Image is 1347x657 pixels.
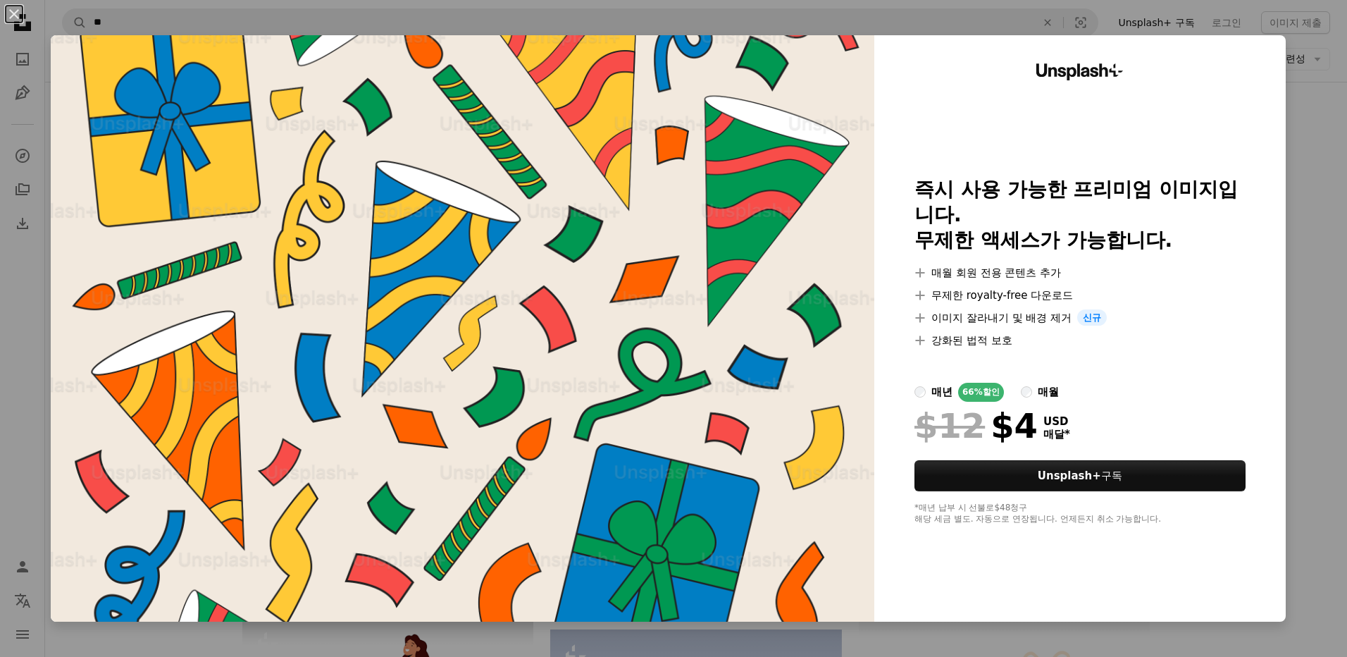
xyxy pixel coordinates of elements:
[914,460,1246,491] button: Unsplash+구독
[1043,415,1070,428] span: USD
[1021,386,1032,398] input: 매월
[914,332,1246,349] li: 강화된 법적 보호
[914,407,985,444] span: $12
[1077,309,1107,326] span: 신규
[1038,469,1101,482] strong: Unsplash+
[914,287,1246,304] li: 무제한 royalty-free 다운로드
[914,264,1246,281] li: 매월 회원 전용 콘텐츠 추가
[914,407,1038,444] div: $4
[931,383,952,400] div: 매년
[914,386,926,398] input: 매년66%할인
[914,177,1246,253] h2: 즉시 사용 가능한 프리미엄 이미지입니다. 무제한 액세스가 가능합니다.
[958,383,1004,402] div: 66% 할인
[914,503,1246,525] div: *매년 납부 시 선불로 $48 청구 해당 세금 별도. 자동으로 연장됩니다. 언제든지 취소 가능합니다.
[914,309,1246,326] li: 이미지 잘라내기 및 배경 제거
[1038,383,1059,400] div: 매월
